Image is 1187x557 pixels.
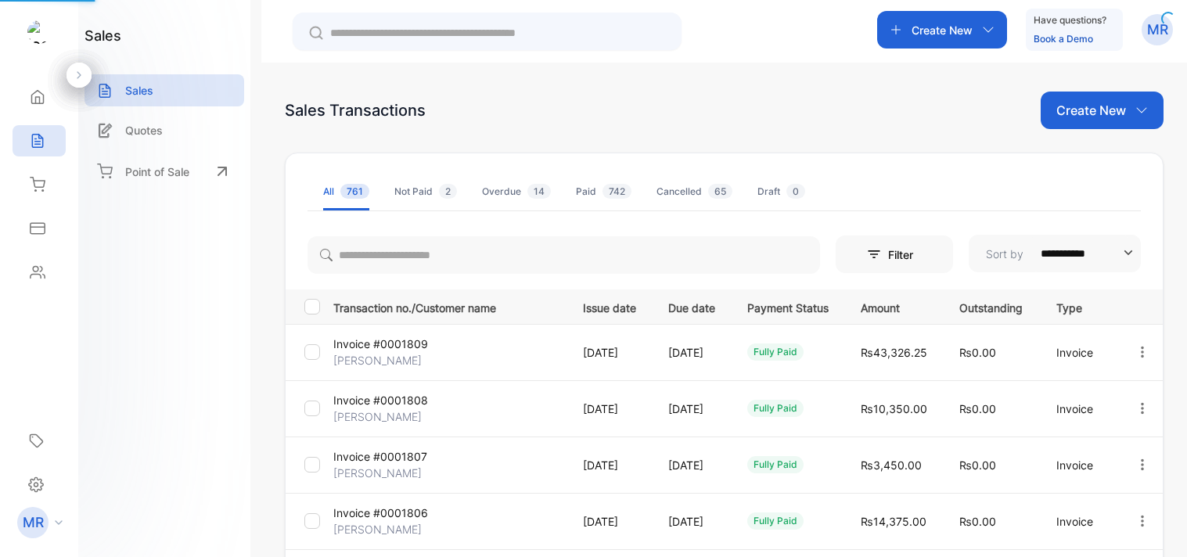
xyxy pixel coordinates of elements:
span: ₨0.00 [959,515,996,528]
div: fully paid [747,343,804,361]
p: Amount [861,296,927,316]
p: Payment Status [747,296,829,316]
p: Transaction no./Customer name [333,296,563,316]
p: [DATE] [668,457,715,473]
p: Sales [125,82,153,99]
p: Invoice [1056,513,1102,530]
p: [PERSON_NAME] [333,408,422,425]
p: Due date [668,296,715,316]
button: Create New [1041,92,1164,129]
div: All [323,185,369,199]
span: ₨0.00 [959,402,996,415]
span: ₨10,350.00 [861,402,927,415]
div: Draft [757,185,805,199]
div: Cancelled [656,185,732,199]
span: 65 [708,184,732,199]
div: Paid [576,185,631,199]
div: fully paid [747,400,804,417]
p: [DATE] [668,513,715,530]
a: Quotes [85,114,244,146]
div: fully paid [747,512,804,530]
p: Invoice [1056,344,1102,361]
a: Book a Demo [1034,33,1093,45]
button: Create New [877,11,1007,49]
p: Create New [1056,101,1126,120]
iframe: LiveChat chat widget [1121,491,1187,557]
p: Filter [888,246,923,263]
a: Point of Sale [85,154,244,189]
p: [PERSON_NAME] [333,352,422,368]
span: ₨43,326.25 [861,346,927,359]
span: 2 [439,184,457,199]
span: ₨3,450.00 [861,458,922,472]
p: Invoice #0001808 [333,392,428,408]
p: [DATE] [583,513,636,530]
p: Invoice #0001807 [333,448,427,465]
a: Sales [85,74,244,106]
p: Invoice #0001806 [333,505,428,521]
span: 761 [340,184,369,199]
p: [DATE] [668,344,715,361]
p: [DATE] [583,401,636,417]
p: Have questions? [1034,13,1106,28]
span: 742 [602,184,631,199]
button: Sort by [969,235,1141,272]
img: logo [27,20,51,44]
p: [DATE] [583,344,636,361]
p: Create New [912,22,973,38]
span: ₨0.00 [959,346,996,359]
p: Sort by [986,246,1023,262]
button: Filter [836,235,953,273]
p: Type [1056,296,1102,316]
p: Point of Sale [125,164,189,180]
p: Invoice #0001809 [333,336,428,352]
p: Invoice [1056,457,1102,473]
div: Sales Transactions [285,99,426,122]
div: Not Paid [394,185,457,199]
p: MR [23,512,44,533]
div: Overdue [482,185,551,199]
p: Quotes [125,122,163,138]
span: ₨14,375.00 [861,515,926,528]
span: ₨0.00 [959,458,996,472]
div: fully paid [747,456,804,473]
p: Outstanding [959,296,1024,316]
p: [DATE] [583,457,636,473]
button: MR [1142,11,1173,49]
span: 14 [527,184,551,199]
p: Issue date [583,296,636,316]
p: [DATE] [668,401,715,417]
span: 0 [786,184,805,199]
p: [PERSON_NAME] [333,521,422,537]
h1: sales [85,25,121,46]
p: [PERSON_NAME] [333,465,422,481]
p: MR [1147,20,1168,40]
p: Invoice [1056,401,1102,417]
